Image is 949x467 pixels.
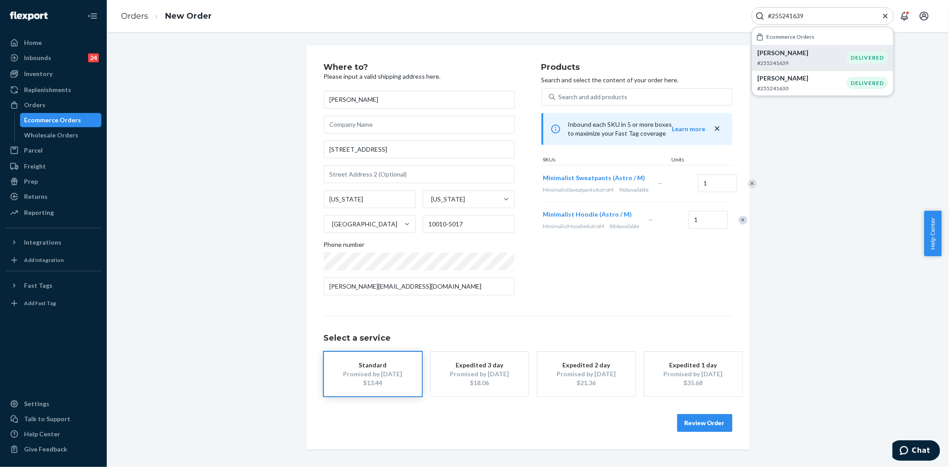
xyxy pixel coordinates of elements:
input: Quantity [698,174,737,192]
div: Expedited 1 day [658,361,729,370]
a: Parcel [5,143,101,157]
button: Minimalist Hoodie (Astro / M) [543,210,632,219]
a: Reporting [5,205,101,220]
button: Expedited 3 dayPromised by [DATE]$18.06 [431,352,529,396]
button: Integrations [5,235,101,250]
div: DELIVERED [847,77,888,89]
div: 24 [88,53,99,62]
p: [PERSON_NAME] [757,48,847,57]
div: Remove Item [748,179,757,188]
input: Email (Only Required for International) [324,278,515,295]
div: Orders [24,101,45,109]
button: Give Feedback [5,442,101,456]
div: Standard [337,361,408,370]
a: Add Integration [5,253,101,267]
a: Home [5,36,101,50]
a: Inventory [5,67,101,81]
span: Minimalist Sweatpants (Astro / M) [543,174,646,181]
p: Search and select the content of your order here. [541,76,732,85]
a: Settings [5,397,101,411]
div: Inventory [24,69,52,78]
input: City [324,190,416,208]
input: [GEOGRAPHIC_DATA] [331,220,332,229]
div: Reporting [24,208,54,217]
div: Home [24,38,42,47]
button: Review Order [677,414,732,432]
span: MinimalistHoodieAstroM [543,223,605,229]
div: Search and add products [559,93,628,101]
input: First & Last Name [324,91,515,109]
button: Expedited 1 dayPromised by [DATE]$35.68 [644,352,742,396]
div: $13.44 [337,378,408,387]
div: Settings [24,399,49,408]
a: Help Center [5,427,101,441]
span: 884 available [610,223,640,229]
div: $21.36 [551,378,622,387]
span: — [649,216,654,223]
div: Promised by [DATE] [658,370,729,378]
button: Help Center [924,211,941,256]
div: [US_STATE] [431,195,465,204]
div: Fast Tags [24,281,52,290]
ol: breadcrumbs [114,3,219,29]
input: [US_STATE] [430,195,431,204]
button: Talk to Support [5,412,101,426]
div: Help Center [24,430,60,439]
div: Add Integration [24,256,64,264]
input: Quantity [689,211,728,229]
a: Add Fast Tag [5,296,101,310]
div: $35.68 [658,378,729,387]
div: SKUs [541,156,670,165]
span: MinimalistSweatpantsAstroM [543,186,614,193]
button: Fast Tags [5,278,101,293]
a: Orders [121,11,148,21]
p: #255241639 [757,59,847,67]
div: Give Feedback [24,445,67,454]
div: Inbounds [24,53,51,62]
a: Replenishments [5,83,101,97]
button: Learn more [672,125,706,133]
a: Returns [5,189,101,204]
div: Parcel [24,146,43,155]
button: Close Navigation [84,7,101,25]
input: ZIP Code [423,215,515,233]
div: Promised by [DATE] [337,370,408,378]
a: Freight [5,159,101,173]
p: Please input a valid shipping address here. [324,72,515,81]
div: Wholesale Orders [24,131,79,140]
a: Inbounds24 [5,51,101,65]
div: Talk to Support [24,415,70,423]
input: Company Name [324,116,515,133]
div: Replenishments [24,85,71,94]
div: Inbound each SKU in 5 or more boxes to maximize your Fast Tag coverage [541,113,732,145]
button: StandardPromised by [DATE]$13.44 [324,352,422,396]
input: Street Address 2 (Optional) [324,165,515,183]
div: Expedited 2 day [551,361,622,370]
h2: Where to? [324,63,515,72]
div: Units [670,156,710,165]
input: Search Input [764,12,874,20]
button: Open account menu [915,7,933,25]
div: Remove Item [739,216,747,225]
div: Prep [24,177,38,186]
div: Expedited 3 day [444,361,515,370]
div: Promised by [DATE] [444,370,515,378]
button: Expedited 2 dayPromised by [DATE]$21.36 [537,352,635,396]
button: Open notifications [896,7,913,25]
div: Freight [24,162,46,171]
input: Street Address [324,141,515,158]
a: Wholesale Orders [20,128,102,142]
span: — [658,179,663,187]
a: Prep [5,174,101,189]
img: Flexport logo [10,12,48,20]
div: Add Fast Tag [24,299,56,307]
button: Close Search [881,12,890,21]
iframe: Opens a widget where you can chat to one of our agents [892,440,940,463]
span: 968 available [619,186,649,193]
button: Minimalist Sweatpants (Astro / M) [543,173,646,182]
span: Minimalist Hoodie (Astro / M) [543,210,632,218]
span: Phone number [324,240,365,253]
p: [PERSON_NAME] [757,74,847,83]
